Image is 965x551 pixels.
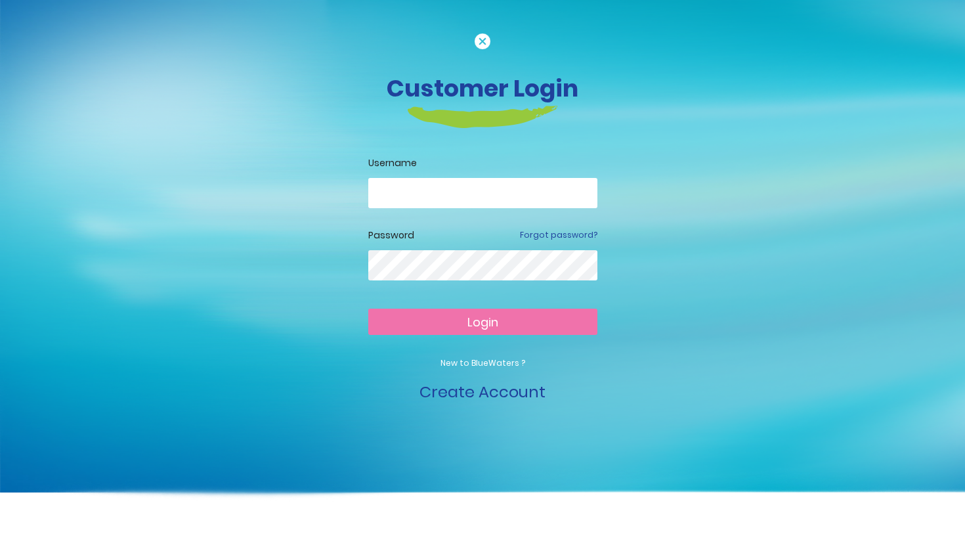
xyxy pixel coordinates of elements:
[475,33,490,49] img: cancel
[408,106,558,128] img: login-heading-border.png
[368,309,597,335] button: Login
[368,357,597,369] p: New to BlueWaters ?
[118,74,847,102] h3: Customer Login
[467,314,498,330] span: Login
[419,381,546,403] a: Create Account
[368,229,414,242] label: Password
[368,156,597,170] label: Username
[520,229,597,241] a: Forgot password?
